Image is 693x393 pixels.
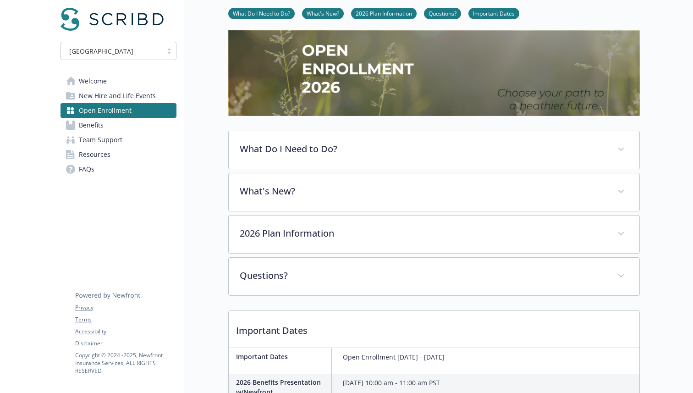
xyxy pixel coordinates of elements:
[66,46,158,56] span: [GEOGRAPHIC_DATA]
[79,74,107,89] span: Welcome
[228,9,295,17] a: What Do I Need to Do?
[75,351,176,375] p: Copyright © 2024 - 2025 , Newfront Insurance Services, ALL RIGHTS RESERVED
[351,9,417,17] a: 2026 Plan Information
[236,352,328,361] p: Important Dates
[60,133,176,147] a: Team Support
[79,162,94,177] span: FAQs
[75,316,176,324] a: Terms
[60,103,176,118] a: Open Enrollment
[229,216,639,253] div: 2026 Plan Information
[79,133,122,147] span: Team Support
[302,9,344,17] a: What's New?
[60,147,176,162] a: Resources
[75,304,176,312] a: Privacy
[75,339,176,348] a: Disclaimer
[468,9,519,17] a: Important Dates
[75,327,176,336] a: Accessibility
[229,131,639,169] div: What Do I Need to Do?
[424,9,461,17] a: Questions?
[240,227,606,240] p: 2026 Plan Information
[79,147,110,162] span: Resources
[79,89,156,103] span: New Hire and Life Events
[60,162,176,177] a: FAQs
[69,46,133,56] span: [GEOGRAPHIC_DATA]
[60,118,176,133] a: Benefits
[229,258,639,295] div: Questions?
[343,377,440,388] p: [DATE] 10:00 am - 11:00 am PST
[240,184,606,198] p: What's New?
[79,118,104,133] span: Benefits
[240,269,606,282] p: Questions?
[79,103,132,118] span: Open Enrollment
[240,142,606,156] p: What Do I Need to Do?
[60,89,176,103] a: New Hire and Life Events
[229,173,639,211] div: What's New?
[228,30,640,116] img: open enrollment page banner
[229,311,639,345] p: Important Dates
[343,352,445,363] p: Open Enrollment [DATE] - [DATE]
[60,74,176,89] a: Welcome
